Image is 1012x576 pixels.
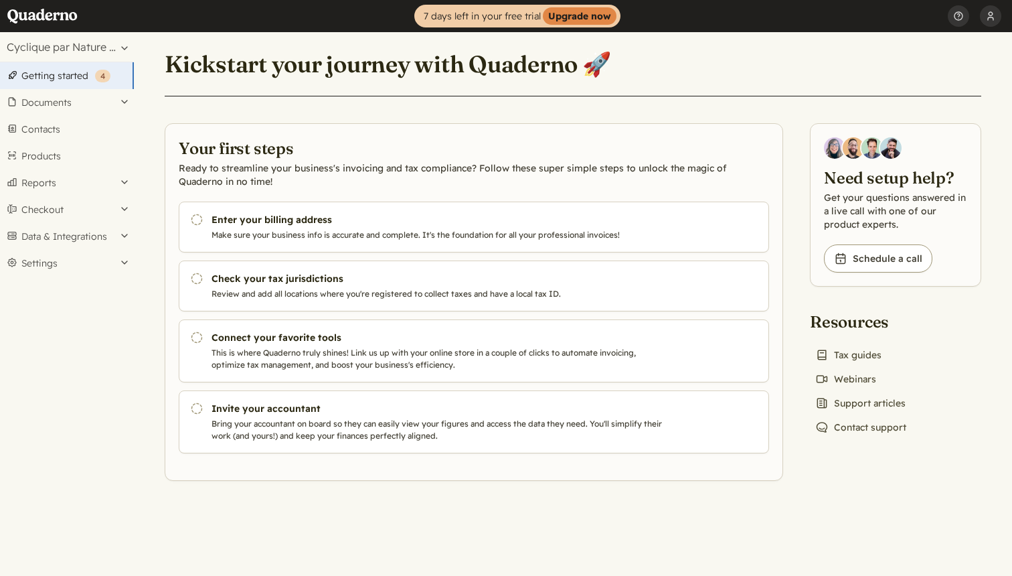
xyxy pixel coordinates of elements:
a: Tax guides [810,346,887,364]
h2: Need setup help? [824,167,967,188]
strong: Upgrade now [543,7,616,25]
a: Invite your accountant Bring your accountant on board so they can easily view your figures and ac... [179,390,769,453]
p: Bring your accountant on board so they can easily view your figures and access the data they need... [212,418,668,442]
h3: Check your tax jurisdictions [212,272,668,285]
h2: Resources [810,311,912,332]
a: Check your tax jurisdictions Review and add all locations where you're registered to collect taxe... [179,261,769,311]
a: Contact support [810,418,912,437]
h3: Connect your favorite tools [212,331,668,344]
a: Connect your favorite tools This is where Quaderno truly shines! Link us up with your online stor... [179,319,769,382]
p: This is where Quaderno truly shines! Link us up with your online store in a couple of clicks to a... [212,347,668,371]
a: Support articles [810,394,911,413]
p: Get your questions answered in a live call with one of our product experts. [824,191,967,231]
img: Javier Rubio, DevRel at Quaderno [880,137,902,159]
a: Schedule a call [824,244,932,273]
a: 7 days left in your free trialUpgrade now [414,5,620,27]
span: 4 [100,71,105,81]
img: Jairo Fumero, Account Executive at Quaderno [843,137,864,159]
p: Ready to streamline your business's invoicing and tax compliance? Follow these super simple steps... [179,161,769,188]
p: Make sure your business info is accurate and complete. It's the foundation for all your professio... [212,229,668,241]
h3: Enter your billing address [212,213,668,226]
img: Diana Carrasco, Account Executive at Quaderno [824,137,845,159]
h2: Your first steps [179,137,769,159]
p: Review and add all locations where you're registered to collect taxes and have a local tax ID. [212,288,668,300]
a: Webinars [810,370,881,388]
h3: Invite your accountant [212,402,668,415]
a: Enter your billing address Make sure your business info is accurate and complete. It's the founda... [179,202,769,253]
h1: Kickstart your journey with Quaderno 🚀 [165,50,611,79]
img: Ivo Oltmans, Business Developer at Quaderno [861,137,883,159]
